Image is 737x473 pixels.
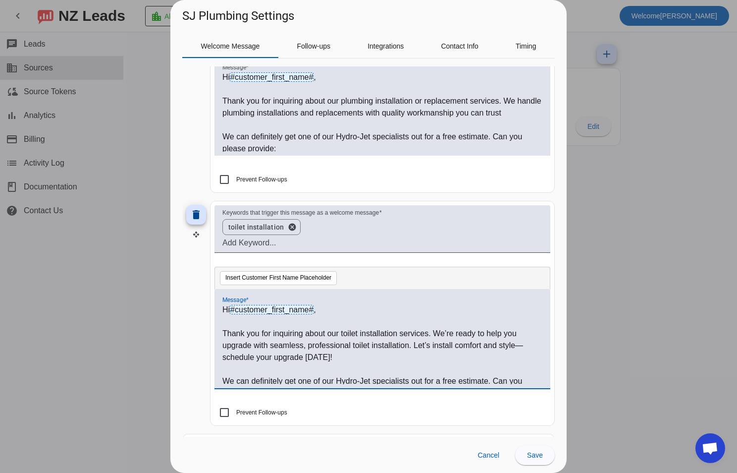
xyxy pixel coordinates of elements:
span: Save [527,451,543,459]
span: Welcome Message [201,43,260,50]
div: Open chat [695,433,725,463]
label: Prevent Follow-ups [234,175,287,184]
span: #customer_first_name# [230,72,314,82]
span: Contact Info [441,43,478,50]
p: Thank you for inquiring about our toilet installation services. We’re ready to help you upgrade w... [222,328,542,363]
button: Cancel [470,445,507,465]
mat-chip-grid: Enter keywords [222,217,542,237]
span: #customer_first_name# [230,305,314,314]
p: Hi , [222,71,542,83]
label: Prevent Follow-ups [234,408,287,417]
p: Hi , [222,304,542,316]
span: toilet installation [228,222,284,232]
input: Add Keyword... [222,237,542,249]
mat-label: Keywords that trigger this message as a welcome message [222,210,379,216]
span: Integrations [368,43,404,50]
button: 'remove ' + word [284,223,301,232]
span: Timing [516,43,536,50]
p: We can definitely get one of our Hydro-Jet specialists out for a free estimate. Can you please pr... [222,375,542,399]
h1: SJ Plumbing Settings [182,8,294,24]
span: Cancel [477,451,499,459]
span: Follow-ups [297,43,330,50]
mat-icon: delete [190,209,202,221]
button: Save [515,445,555,465]
button: Insert Customer First Name Placeholder [220,271,337,285]
p: Thank you for inquiring about our plumbing installation or replacement services. We handle plumbi... [222,95,542,119]
p: We can definitely get one of our Hydro-Jet specialists out for a free estimate. Can you please pr... [222,131,542,155]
